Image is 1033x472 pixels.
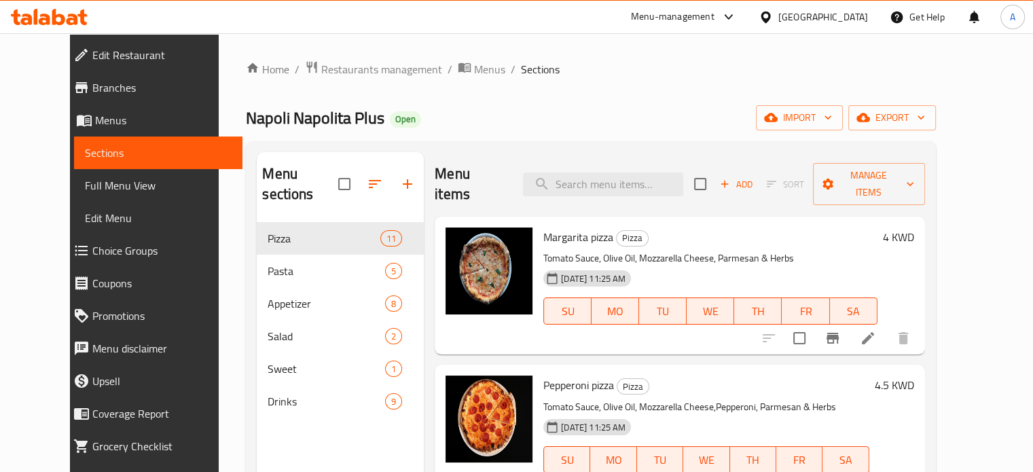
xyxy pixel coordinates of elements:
[859,109,925,126] span: export
[92,373,232,389] span: Upsell
[446,376,532,462] img: Pepperoni pizza
[92,242,232,259] span: Choice Groups
[385,393,402,410] div: items
[268,230,380,247] div: Pizza
[597,302,634,321] span: MO
[543,297,592,325] button: SU
[85,210,232,226] span: Edit Menu
[268,393,385,410] span: Drinks
[556,272,631,285] span: [DATE] 11:25 AM
[305,60,442,78] a: Restaurants management
[62,39,242,71] a: Edit Restaurant
[592,297,639,325] button: MO
[556,421,631,434] span: [DATE] 11:25 AM
[92,47,232,63] span: Edit Restaurant
[74,202,242,234] a: Edit Menu
[860,330,876,346] a: Edit menu item
[386,395,401,408] span: 9
[549,450,585,470] span: SU
[596,450,631,470] span: MO
[617,379,649,395] span: Pizza
[385,295,402,312] div: items
[95,112,232,128] span: Menus
[521,61,560,77] span: Sections
[381,232,401,245] span: 11
[359,168,391,200] span: Sort sections
[642,450,678,470] span: TU
[523,173,683,196] input: search
[616,230,649,247] div: Pizza
[330,170,359,198] span: Select all sections
[62,365,242,397] a: Upsell
[246,60,935,78] nav: breadcrumb
[257,222,424,255] div: Pizza11
[257,287,424,320] div: Appetizer8
[686,170,714,198] span: Select section
[268,295,385,312] span: Appetizer
[848,105,936,130] button: export
[268,361,385,377] span: Sweet
[92,340,232,357] span: Menu disclaimer
[645,302,681,321] span: TU
[74,137,242,169] a: Sections
[92,275,232,291] span: Coupons
[875,376,914,395] h6: 4.5 KWD
[246,61,289,77] a: Home
[92,405,232,422] span: Coverage Report
[386,297,401,310] span: 8
[689,450,724,470] span: WE
[756,105,843,130] button: import
[787,302,824,321] span: FR
[257,320,424,352] div: Salad2
[511,61,515,77] li: /
[74,169,242,202] a: Full Menu View
[736,450,771,470] span: TH
[385,328,402,344] div: items
[92,79,232,96] span: Branches
[813,163,925,205] button: Manage items
[62,71,242,104] a: Branches
[92,308,232,324] span: Promotions
[458,60,505,78] a: Menus
[85,177,232,194] span: Full Menu View
[62,299,242,332] a: Promotions
[767,109,832,126] span: import
[543,227,613,247] span: Margarita pizza
[734,297,782,325] button: TH
[386,363,401,376] span: 1
[824,167,914,201] span: Manage items
[390,113,421,125] span: Open
[718,177,755,192] span: Add
[62,332,242,365] a: Menu disclaimer
[385,263,402,279] div: items
[631,9,714,25] div: Menu-management
[268,328,385,344] span: Salad
[257,352,424,385] div: Sweet1
[448,61,452,77] li: /
[549,302,586,321] span: SU
[1010,10,1015,24] span: A
[62,397,242,430] a: Coverage Report
[714,174,758,195] button: Add
[246,103,384,133] span: Napoli Napolita Plus
[257,255,424,287] div: Pasta5
[740,302,776,321] span: TH
[435,164,506,204] h2: Menu items
[257,217,424,423] nav: Menu sections
[816,322,849,355] button: Branch-specific-item
[62,267,242,299] a: Coupons
[687,297,734,325] button: WE
[617,378,649,395] div: Pizza
[268,263,385,279] span: Pasta
[758,174,813,195] span: Select section first
[321,61,442,77] span: Restaurants management
[778,10,868,24] div: [GEOGRAPHIC_DATA]
[295,61,300,77] li: /
[257,385,424,418] div: Drinks9
[446,228,532,314] img: Margarita pizza
[543,399,869,416] p: Tomato Sauce, Olive Oil, Mozzarella Cheese,Pepperoni, Parmesan & Herbs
